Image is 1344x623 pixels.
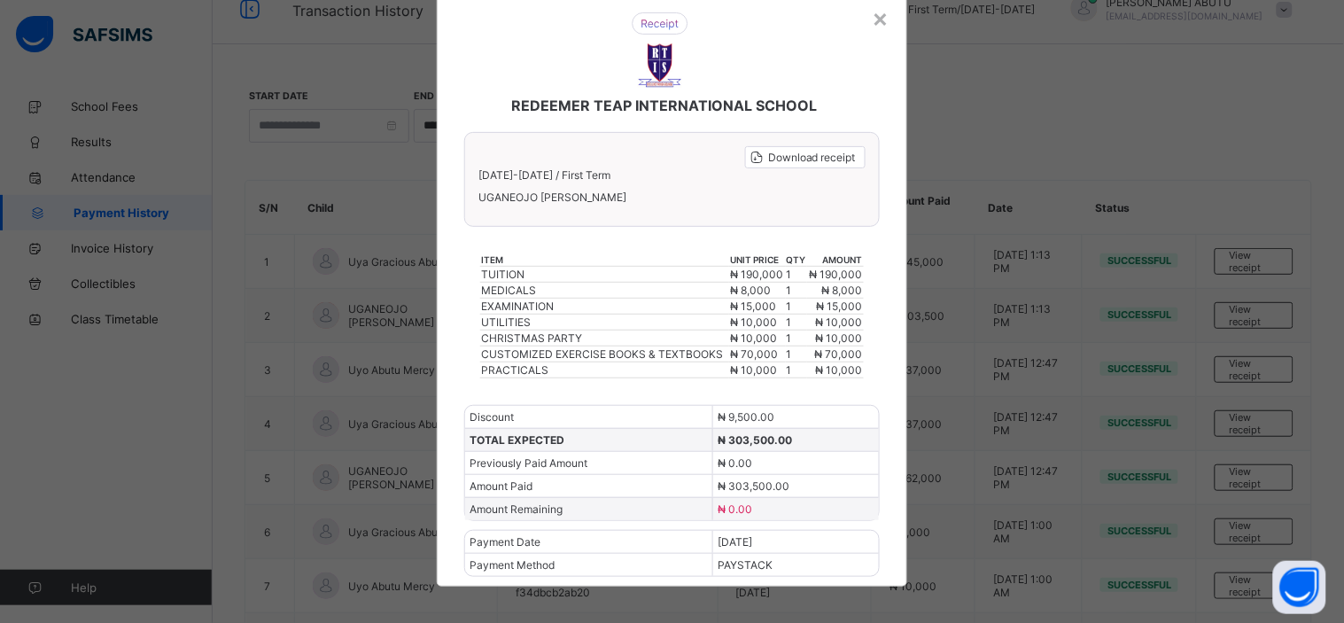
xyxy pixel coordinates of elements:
div: MEDICALS [481,284,728,297]
span: ₦ 303,500.00 [718,433,792,447]
span: UGANEOJO [PERSON_NAME] [478,191,866,204]
th: qty [786,253,808,267]
span: Amount Paid [470,479,532,493]
span: PAYSTACK [718,558,773,572]
td: 1 [786,283,808,299]
span: Payment Date [470,535,540,549]
span: ₦ 10,000 [730,331,777,345]
img: REDEEMER TEAP INTERNATIONAL SCHOOL [638,43,682,88]
div: PRACTICALS [481,363,728,377]
span: ₦ 190,000 [730,268,783,281]
button: Open asap [1273,561,1326,614]
span: ₦ 70,000 [730,347,778,361]
span: [DATE] [718,535,752,549]
th: item [480,253,729,267]
span: ₦ 15,000 [730,300,776,313]
div: CUSTOMIZED EXERCISE BOOKS & TEXTBOOKS [481,347,728,361]
span: ₦ 303,500.00 [718,479,789,493]
span: ₦ 0.00 [718,502,752,516]
td: 1 [786,299,808,315]
span: [DATE]-[DATE] / First Term [478,168,610,182]
span: ₦ 70,000 [815,347,863,361]
span: TOTAL EXPECTED [470,433,564,447]
img: receipt.26f346b57495a98c98ef9b0bc63aa4d8.svg [632,12,688,35]
span: ₦ 10,000 [816,331,863,345]
span: ₦ 10,000 [730,363,777,377]
span: ₦ 10,000 [816,363,863,377]
span: ₦ 190,000 [810,268,863,281]
td: 1 [786,267,808,283]
span: ₦ 15,000 [817,300,863,313]
span: ₦ 10,000 [730,315,777,329]
span: Payment Method [470,558,555,572]
span: ₦ 8,000 [822,284,863,297]
td: 1 [786,331,808,347]
span: ₦ 8,000 [730,284,771,297]
td: 1 [786,347,808,362]
div: EXAMINATION [481,300,728,313]
th: amount [807,253,863,267]
div: TUITION [481,268,728,281]
td: 1 [786,315,808,331]
th: unit price [729,253,785,267]
div: CHRISTMAS PARTY [481,331,728,345]
span: Previously Paid Amount [470,456,587,470]
span: ₦ 0.00 [718,456,752,470]
div: UTILITIES [481,315,728,329]
span: Discount [470,410,514,424]
span: ₦ 10,000 [816,315,863,329]
span: Amount Remaining [470,502,563,516]
span: Download receipt [768,151,856,164]
span: REDEEMER TEAP INTERNATIONAL SCHOOL [511,97,817,114]
div: × [873,3,890,33]
td: 1 [786,362,808,378]
span: ₦ 9,500.00 [718,410,774,424]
